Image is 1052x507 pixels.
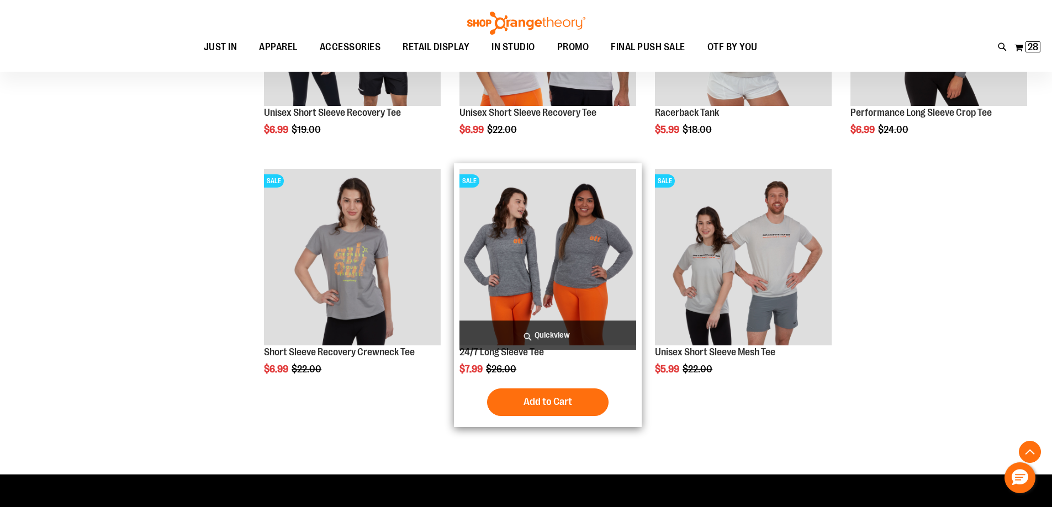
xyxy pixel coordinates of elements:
[264,364,290,375] span: $6.99
[683,124,713,135] span: $18.00
[683,364,714,375] span: $22.00
[264,169,441,345] img: Short Sleeve Recovery Crewneck Tee primary image
[264,346,415,357] a: Short Sleeve Recovery Crewneck Tee
[320,35,381,60] span: ACCESSORIES
[655,346,775,357] a: Unisex Short Sleeve Mesh Tee
[403,35,469,60] span: RETAIL DISPLAY
[524,396,572,408] span: Add to Cart
[292,364,323,375] span: $22.00
[459,174,479,188] span: SALE
[655,124,681,135] span: $5.99
[1028,41,1038,52] span: 28
[649,163,837,403] div: product
[850,107,992,118] a: Performance Long Sleeve Crop Tee
[459,169,636,347] a: Product image for 24/7 Long Sleeve TeeSALE
[459,169,636,345] img: Product image for 24/7 Long Sleeve Tee
[611,35,685,60] span: FINAL PUSH SALE
[264,107,401,118] a: Unisex Short Sleeve Recovery Tee
[557,35,589,60] span: PROMO
[487,124,519,135] span: $22.00
[655,364,681,375] span: $5.99
[491,35,535,60] span: IN STUDIO
[878,124,910,135] span: $24.00
[600,35,696,60] a: FINAL PUSH SALE
[696,35,769,60] a: OTF BY YOU
[850,124,876,135] span: $6.99
[466,12,587,35] img: Shop Orangetheory
[204,35,237,60] span: JUST IN
[258,163,446,403] div: product
[259,35,298,60] span: APPAREL
[655,169,832,347] a: Product image for Unisex Short Sleeve Mesh TeeSALE
[459,107,596,118] a: Unisex Short Sleeve Recovery Tee
[459,346,544,357] a: 24/7 Long Sleeve Tee
[655,169,832,345] img: Product image for Unisex Short Sleeve Mesh Tee
[309,35,392,60] a: ACCESSORIES
[264,174,284,188] span: SALE
[459,124,485,135] span: $6.99
[707,35,758,60] span: OTF BY YOU
[292,124,323,135] span: $19.00
[1019,441,1041,463] button: Back To Top
[546,35,600,60] a: PROMO
[264,169,441,347] a: Short Sleeve Recovery Crewneck Tee primary imageSALE
[193,35,249,60] a: JUST IN
[1005,462,1035,493] button: Hello, have a question? Let’s chat.
[264,124,290,135] span: $6.99
[487,388,609,416] button: Add to Cart
[459,321,636,350] a: Quickview
[486,364,518,375] span: $26.00
[655,174,675,188] span: SALE
[392,35,480,60] a: RETAIL DISPLAY
[459,364,484,375] span: $7.99
[248,35,309,60] a: APPAREL
[454,163,642,427] div: product
[655,107,719,118] a: Racerback Tank
[480,35,546,60] a: IN STUDIO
